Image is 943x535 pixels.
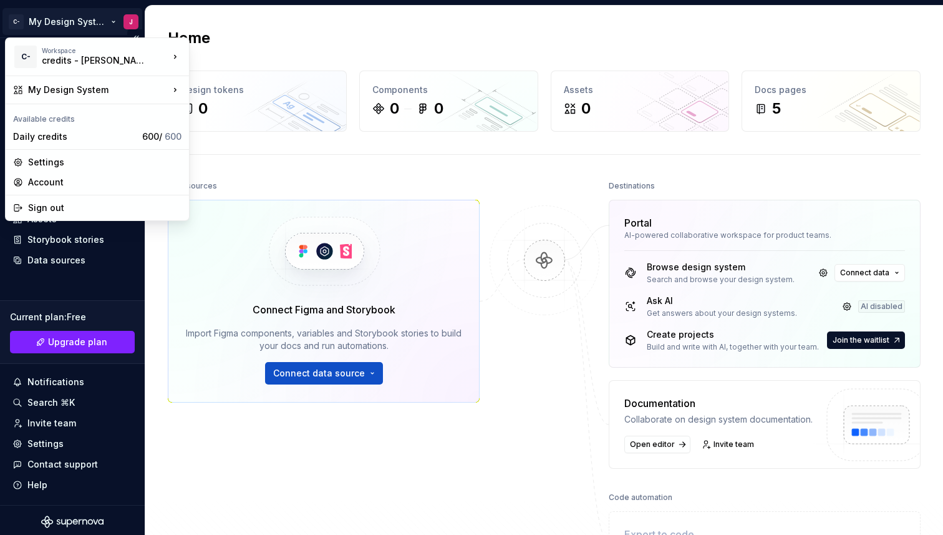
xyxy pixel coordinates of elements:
[28,156,181,169] div: Settings
[165,131,181,142] span: 600
[28,84,169,96] div: My Design System
[142,131,181,142] span: 600 /
[42,47,169,54] div: Workspace
[28,176,181,189] div: Account
[42,54,148,67] div: credits - [PERSON_NAME] - test
[28,202,181,214] div: Sign out
[14,46,37,68] div: C-
[13,130,137,143] div: Daily credits
[8,107,186,127] div: Available credits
